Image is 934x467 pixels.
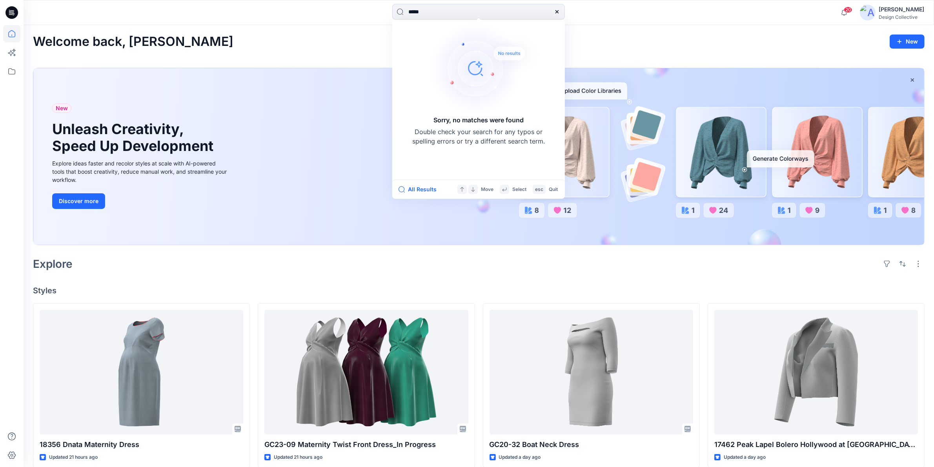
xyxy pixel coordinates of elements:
[490,310,693,434] a: GC20-32 Boat Neck Dress
[860,5,876,20] img: avatar
[549,185,558,194] p: Quit
[40,439,243,450] p: 18356 Dnata Maternity Dress
[724,453,766,462] p: Updated a day ago
[844,7,852,13] span: 20
[52,121,217,154] h1: Unleash Creativity, Speed Up Development
[40,310,243,434] a: 18356 Dnata Maternity Dress
[52,193,229,209] a: Discover more
[481,185,493,194] p: Move
[490,439,693,450] p: GC20-32 Boat Neck Dress
[264,310,468,434] a: GC23-09 Maternity Twist Front Dress_In Progress
[890,35,925,49] button: New
[879,14,924,20] div: Design Collective
[52,193,105,209] button: Discover more
[714,310,918,434] a: 17462 Peak Lapel Bolero Hollywood at Pen National
[499,453,541,462] p: Updated a day ago
[430,21,540,115] img: Sorry, no matches were found
[714,439,918,450] p: 17462 Peak Lapel Bolero Hollywood at [GEOGRAPHIC_DATA]
[56,104,68,113] span: New
[535,185,543,194] p: esc
[52,159,229,184] div: Explore ideas faster and recolor styles at scale with AI-powered tools that boost creativity, red...
[412,127,545,146] p: Double check your search for any typos or spelling errors or try a different search term.
[33,286,925,295] h4: Styles
[33,35,233,49] h2: Welcome back, [PERSON_NAME]
[264,439,468,450] p: GC23-09 Maternity Twist Front Dress_In Progress
[274,453,322,462] p: Updated 21 hours ago
[33,258,73,270] h2: Explore
[433,115,524,125] h5: Sorry, no matches were found
[399,185,442,194] button: All Results
[49,453,98,462] p: Updated 21 hours ago
[879,5,924,14] div: [PERSON_NAME]
[512,185,526,194] p: Select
